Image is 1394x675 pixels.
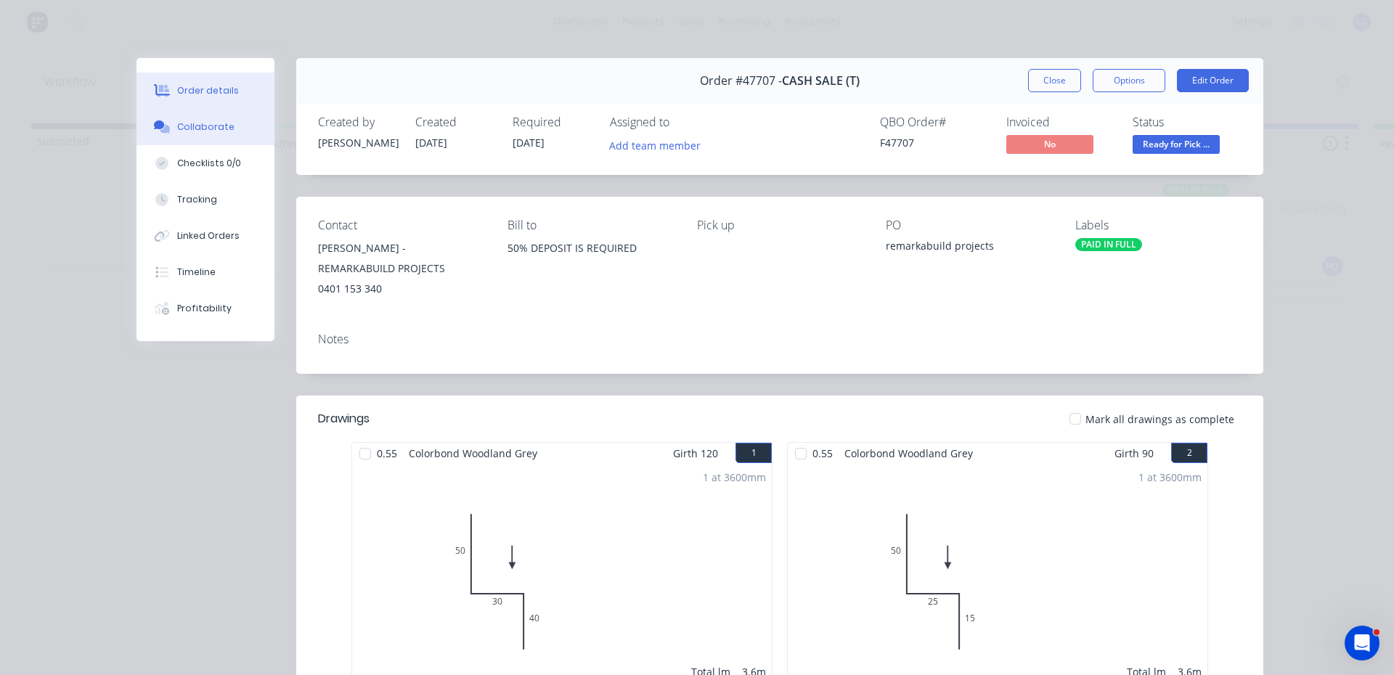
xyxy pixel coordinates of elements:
div: 1 at 3600mm [1138,470,1202,485]
div: Required [513,115,592,129]
span: Girth 120 [673,443,718,464]
iframe: Intercom live chat [1345,626,1379,660]
span: [DATE] [415,136,447,150]
div: PAID IN FULL [1075,238,1142,251]
button: Timeline [136,254,274,290]
div: Invoiced [1006,115,1115,129]
button: Tracking [136,181,274,218]
div: QBO Order # [880,115,989,129]
span: Colorbond Woodland Grey [403,443,543,464]
span: Order #47707 - [700,74,782,88]
button: Linked Orders [136,218,274,254]
span: Girth 90 [1114,443,1154,464]
div: Status [1133,115,1242,129]
span: 0.55 [807,443,839,464]
div: Created [415,115,495,129]
div: Notes [318,332,1242,346]
button: Add team member [602,135,709,155]
div: F47707 [880,135,989,150]
span: [DATE] [513,136,545,150]
div: Drawings [318,410,370,427]
button: Close [1028,69,1081,92]
div: Bill to [508,218,674,232]
button: Add team member [610,135,709,155]
div: Order details [177,84,239,97]
div: Tracking [177,193,217,206]
div: Checklists 0/0 [177,157,241,170]
button: Order details [136,73,274,109]
button: Checklists 0/0 [136,145,274,181]
div: 50% DEPOSIT IS REQUIRED [508,238,674,258]
button: Ready for Pick ... [1133,135,1220,157]
button: Collaborate [136,109,274,145]
span: Ready for Pick ... [1133,135,1220,153]
span: Colorbond Woodland Grey [839,443,979,464]
div: 50% DEPOSIT IS REQUIRED [508,238,674,285]
div: Labels [1075,218,1242,232]
div: Created by [318,115,398,129]
span: 0.55 [371,443,403,464]
button: Profitability [136,290,274,327]
button: 1 [735,443,772,463]
div: [PERSON_NAME] - REMARKABUILD PROJECTS0401 153 340 [318,238,484,299]
div: [PERSON_NAME] [318,135,398,150]
div: Linked Orders [177,229,240,242]
button: 2 [1171,443,1207,463]
span: CASH SALE (T) [782,74,860,88]
div: Profitability [177,302,232,315]
div: PO [886,218,1052,232]
button: Options [1093,69,1165,92]
span: Mark all drawings as complete [1085,412,1234,427]
button: Edit Order [1177,69,1249,92]
div: Pick up [697,218,863,232]
div: 1 at 3600mm [703,470,766,485]
div: Contact [318,218,484,232]
div: remarkabuild projects [886,238,1052,258]
div: [PERSON_NAME] - REMARKABUILD PROJECTS [318,238,484,279]
div: Collaborate [177,120,235,134]
span: No [1006,135,1093,153]
div: Assigned to [610,115,755,129]
div: 0401 153 340 [318,279,484,299]
div: Timeline [177,266,216,279]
